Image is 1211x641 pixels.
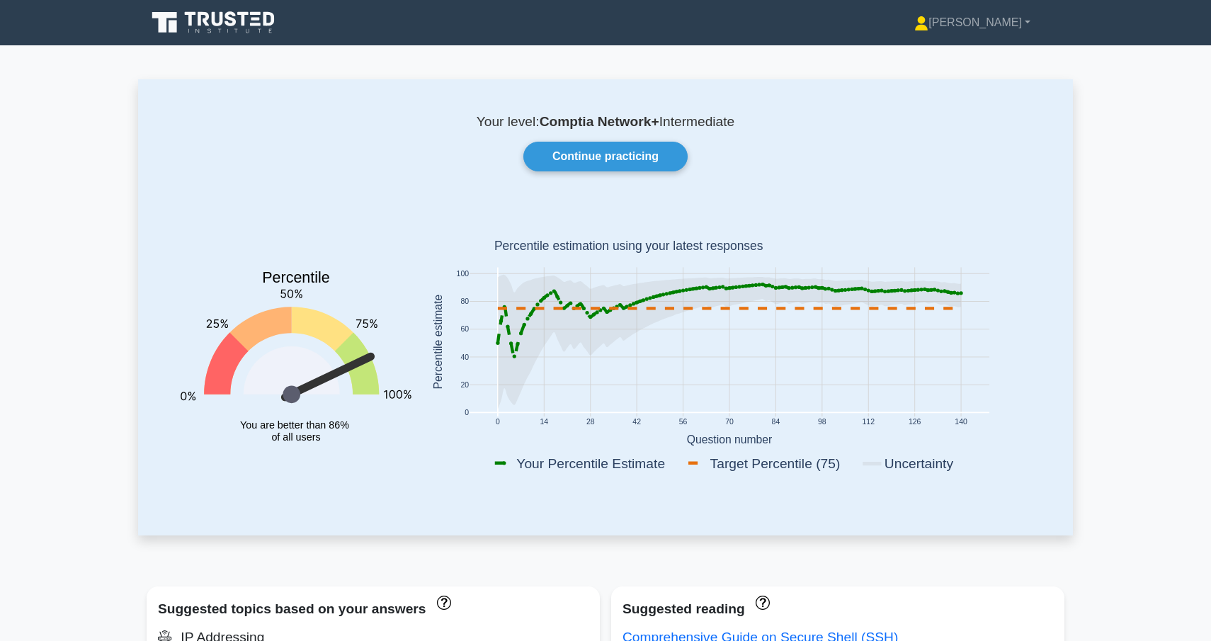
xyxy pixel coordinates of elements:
text: 84 [772,419,780,426]
text: 112 [863,419,875,426]
text: 0 [465,409,469,417]
text: 40 [460,353,469,361]
tspan: You are better than 86% [240,419,349,431]
text: 20 [460,381,469,389]
text: 28 [586,419,595,426]
text: 98 [818,419,826,426]
b: Comptia Network+ [540,114,659,129]
text: 60 [460,326,469,334]
text: Percentile estimation using your latest responses [494,239,763,254]
text: 0 [496,419,500,426]
p: Your level: Intermediate [172,113,1039,130]
a: These topics have been answered less than 50% correct. Topics disapear when you answer questions ... [433,594,451,609]
text: 80 [460,298,469,306]
text: 140 [955,419,967,426]
text: 126 [909,419,921,426]
text: Percentile estimate [432,295,444,390]
text: 42 [632,419,641,426]
div: Suggested reading [622,598,1053,620]
text: 14 [540,419,548,426]
text: Question number [687,433,773,446]
a: [PERSON_NAME] [880,8,1064,37]
text: Percentile [262,270,330,287]
tspan: of all users [271,431,320,443]
a: Continue practicing [523,142,688,171]
div: Suggested topics based on your answers [158,598,589,620]
text: 100 [457,270,470,278]
text: 56 [679,419,688,426]
text: 70 [725,419,734,426]
a: These concepts have been answered less than 50% correct. The guides disapear when you answer ques... [752,594,770,609]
